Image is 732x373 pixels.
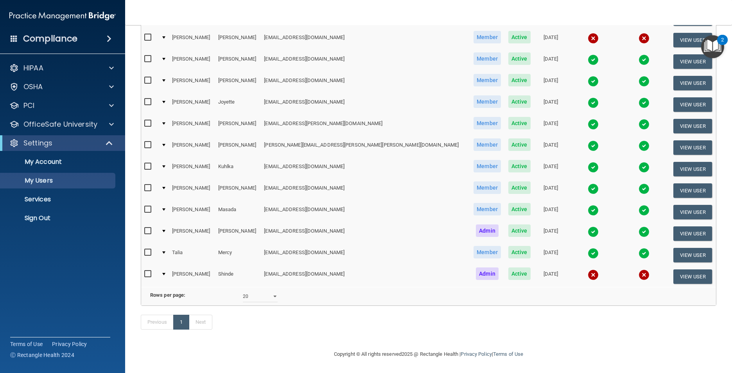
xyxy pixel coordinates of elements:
[169,29,215,51] td: [PERSON_NAME]
[508,181,531,194] span: Active
[534,180,567,201] td: [DATE]
[534,158,567,180] td: [DATE]
[474,203,501,215] span: Member
[721,40,724,50] div: 2
[588,119,599,130] img: tick.e7d51cea.svg
[261,51,470,72] td: [EMAIL_ADDRESS][DOMAIN_NAME]
[169,72,215,94] td: [PERSON_NAME]
[261,115,470,137] td: [EMAIL_ADDRESS][PERSON_NAME][DOMAIN_NAME]
[169,94,215,115] td: [PERSON_NAME]
[588,54,599,65] img: tick.e7d51cea.svg
[588,183,599,194] img: tick.e7d51cea.svg
[639,33,649,44] img: cross.ca9f0e7f.svg
[261,94,470,115] td: [EMAIL_ADDRESS][DOMAIN_NAME]
[169,201,215,223] td: [PERSON_NAME]
[508,160,531,172] span: Active
[639,140,649,151] img: tick.e7d51cea.svg
[215,115,261,137] td: [PERSON_NAME]
[508,203,531,215] span: Active
[588,76,599,87] img: tick.e7d51cea.svg
[673,162,712,176] button: View User
[9,138,113,148] a: Settings
[534,266,567,287] td: [DATE]
[5,158,112,166] p: My Account
[23,101,34,110] p: PCI
[588,97,599,108] img: tick.e7d51cea.svg
[23,63,43,73] p: HIPAA
[10,340,43,348] a: Terms of Use
[474,74,501,86] span: Member
[639,54,649,65] img: tick.e7d51cea.svg
[169,223,215,244] td: [PERSON_NAME]
[493,351,523,357] a: Terms of Use
[534,223,567,244] td: [DATE]
[673,140,712,155] button: View User
[474,52,501,65] span: Member
[261,223,470,244] td: [EMAIL_ADDRESS][DOMAIN_NAME]
[474,181,501,194] span: Member
[5,195,112,203] p: Services
[23,120,97,129] p: OfficeSafe University
[534,115,567,137] td: [DATE]
[52,340,87,348] a: Privacy Policy
[215,51,261,72] td: [PERSON_NAME]
[534,201,567,223] td: [DATE]
[9,101,114,110] a: PCI
[169,115,215,137] td: [PERSON_NAME]
[508,74,531,86] span: Active
[673,205,712,219] button: View User
[169,244,215,266] td: Talia
[474,246,501,258] span: Member
[261,244,470,266] td: [EMAIL_ADDRESS][DOMAIN_NAME]
[215,244,261,266] td: Mercy
[23,33,77,44] h4: Compliance
[261,180,470,201] td: [EMAIL_ADDRESS][DOMAIN_NAME]
[169,137,215,158] td: [PERSON_NAME]
[673,183,712,198] button: View User
[639,183,649,194] img: tick.e7d51cea.svg
[534,137,567,158] td: [DATE]
[23,82,43,91] p: OSHA
[9,63,114,73] a: HIPAA
[508,138,531,151] span: Active
[169,51,215,72] td: [PERSON_NAME]
[215,180,261,201] td: [PERSON_NAME]
[23,138,52,148] p: Settings
[588,248,599,259] img: tick.e7d51cea.svg
[215,266,261,287] td: Shinde
[461,351,492,357] a: Privacy Policy
[474,95,501,108] span: Member
[474,31,501,43] span: Member
[5,214,112,222] p: Sign Out
[261,158,470,180] td: [EMAIL_ADDRESS][DOMAIN_NAME]
[588,162,599,173] img: tick.e7d51cea.svg
[508,95,531,108] span: Active
[215,223,261,244] td: [PERSON_NAME]
[508,267,531,280] span: Active
[215,137,261,158] td: [PERSON_NAME]
[673,33,712,47] button: View User
[639,205,649,216] img: tick.e7d51cea.svg
[261,266,470,287] td: [EMAIL_ADDRESS][DOMAIN_NAME]
[588,140,599,151] img: tick.e7d51cea.svg
[476,224,499,237] span: Admin
[673,76,712,90] button: View User
[215,29,261,51] td: [PERSON_NAME]
[534,29,567,51] td: [DATE]
[261,29,470,51] td: [EMAIL_ADDRESS][DOMAIN_NAME]
[673,226,712,241] button: View User
[9,8,116,24] img: PMB logo
[169,158,215,180] td: [PERSON_NAME]
[286,342,571,367] div: Copyright © All rights reserved 2025 @ Rectangle Health | |
[508,117,531,129] span: Active
[673,119,712,133] button: View User
[169,266,215,287] td: [PERSON_NAME]
[10,351,74,359] span: Ⓒ Rectangle Health 2024
[588,269,599,280] img: cross.ca9f0e7f.svg
[215,72,261,94] td: [PERSON_NAME]
[474,117,501,129] span: Member
[215,94,261,115] td: Joyette
[639,97,649,108] img: tick.e7d51cea.svg
[673,269,712,284] button: View User
[508,224,531,237] span: Active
